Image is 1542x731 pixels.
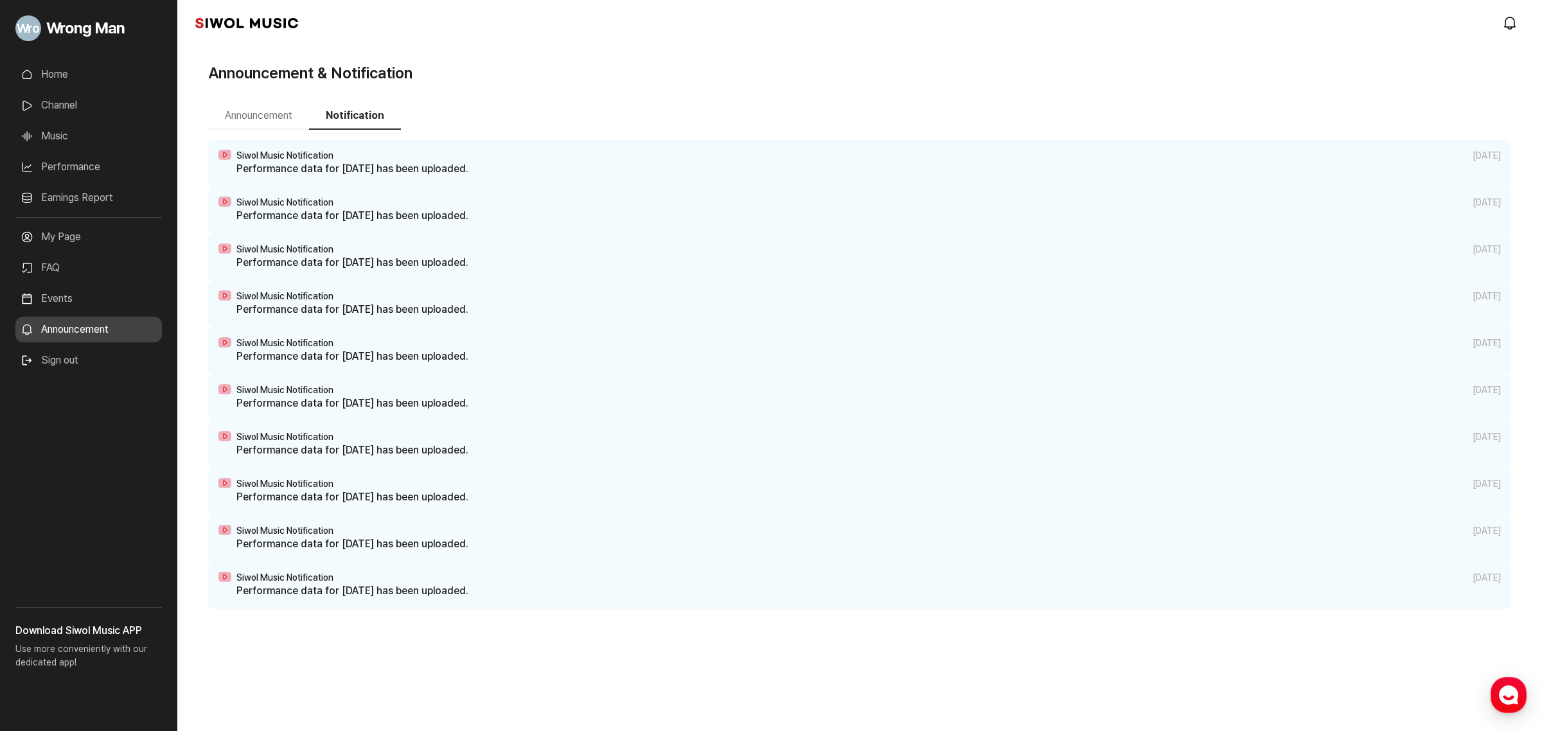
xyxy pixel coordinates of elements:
[208,140,1511,187] a: Siwol Music Notification [DATE] Performance data for [DATE] has been uploaded.
[1473,150,1501,161] span: [DATE]
[208,234,1511,281] a: Siwol Music Notification [DATE] Performance data for [DATE] has been uploaded.
[15,10,162,46] a: Go to My Profile
[85,407,166,439] a: Messages
[1473,572,1501,583] span: [DATE]
[236,583,1501,599] p: Performance data for [DATE] has been uploaded.
[236,197,333,208] span: Siwol Music Notification
[15,62,162,87] a: Home
[236,150,333,161] span: Siwol Music Notification
[236,291,333,302] span: Siwol Music Notification
[15,348,84,373] button: Sign out
[236,244,333,255] span: Siwol Music Notification
[208,374,1511,421] a: Siwol Music Notification [DATE] Performance data for [DATE] has been uploaded.
[236,396,1501,411] p: Performance data for [DATE] has been uploaded.
[208,103,309,130] button: Announcement
[208,515,1511,562] a: Siwol Music Notification [DATE] Performance data for [DATE] has been uploaded.
[208,421,1511,468] a: Siwol Music Notification [DATE] Performance data for [DATE] has been uploaded.
[15,317,162,342] a: Announcement
[1473,244,1501,255] span: [DATE]
[236,208,1501,224] p: Performance data for [DATE] has been uploaded.
[4,407,85,439] a: Home
[1498,10,1524,36] a: modal.notifications
[15,224,162,250] a: My Page
[236,302,1501,317] p: Performance data for [DATE] has been uploaded.
[107,427,145,437] span: Messages
[46,17,125,40] span: Wrong Man
[208,187,1511,234] a: Siwol Music Notification [DATE] Performance data for [DATE] has been uploaded.
[1473,338,1501,349] span: [DATE]
[236,255,1501,270] p: Performance data for [DATE] has been uploaded.
[15,185,162,211] a: Earnings Report
[1473,432,1501,443] span: [DATE]
[15,255,162,281] a: FAQ
[236,489,1501,505] p: Performance data for [DATE] has been uploaded.
[33,427,55,437] span: Home
[236,385,333,396] span: Siwol Music Notification
[236,443,1501,458] p: Performance data for [DATE] has been uploaded.
[1473,291,1501,302] span: [DATE]
[208,328,1511,374] a: Siwol Music Notification [DATE] Performance data for [DATE] has been uploaded.
[208,562,1511,609] a: Siwol Music Notification [DATE] Performance data for [DATE] has been uploaded.
[190,427,222,437] span: Settings
[15,623,162,639] h3: Download Siwol Music APP
[236,525,333,536] span: Siwol Music Notification
[166,407,247,439] a: Settings
[236,349,1501,364] p: Performance data for [DATE] has been uploaded.
[309,103,401,130] button: Notification
[208,468,1511,515] a: Siwol Music Notification [DATE] Performance data for [DATE] has been uploaded.
[236,572,333,583] span: Siwol Music Notification
[236,432,333,443] span: Siwol Music Notification
[1473,385,1501,396] span: [DATE]
[15,123,162,149] a: Music
[208,281,1511,328] a: Siwol Music Notification [DATE] Performance data for [DATE] has been uploaded.
[15,92,162,118] a: Channel
[236,536,1501,552] p: Performance data for [DATE] has been uploaded.
[15,639,162,680] p: Use more conveniently with our dedicated app!
[236,479,333,489] span: Siwol Music Notification
[1473,525,1501,536] span: [DATE]
[1473,197,1501,208] span: [DATE]
[1473,479,1501,489] span: [DATE]
[15,286,162,312] a: Events
[236,161,1501,177] p: Performance data for [DATE] has been uploaded.
[208,62,412,85] h1: Announcement & Notification
[15,154,162,180] a: Performance
[236,338,333,349] span: Siwol Music Notification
